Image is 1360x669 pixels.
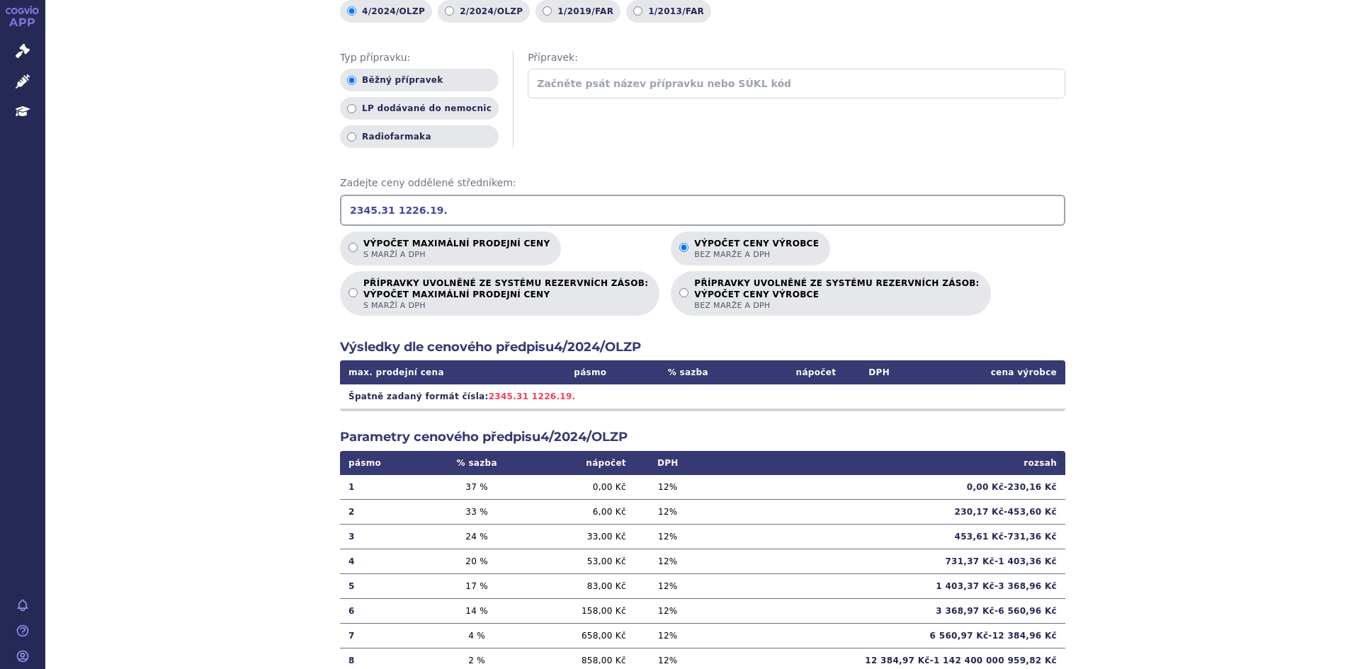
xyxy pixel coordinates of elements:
span: s marží a DPH [363,249,550,260]
input: 1/2019/FAR [543,6,552,16]
input: Začněte psát název přípravku nebo SÚKL kód [528,69,1065,98]
td: 6 560,97 Kč - 12 384,96 Kč [701,623,1065,648]
th: max. prodejní cena [340,360,545,384]
td: 0,00 Kč [527,475,635,500]
label: Běžný přípravek [340,69,499,91]
input: 2/2024/OLZP [445,6,454,16]
td: 6,00 Kč [527,499,635,524]
th: nápočet [527,451,635,475]
span: bez marže a DPH [694,300,979,311]
input: 1/2013/FAR [633,6,642,16]
td: 83,00 Kč [527,573,635,598]
p: Výpočet ceny výrobce [694,239,819,260]
th: pásmo [545,360,636,384]
th: DPH [635,451,701,475]
td: 453,61 Kč - 731,36 Kč [701,524,1065,549]
strong: VÝPOČET MAXIMÁLNÍ PRODEJNÍ CENY [363,289,648,300]
th: DPH [844,360,914,384]
label: Radiofarmaka [340,125,499,148]
td: 12 % [635,499,701,524]
td: 3 [340,524,426,549]
input: PŘÍPRAVKY UVOLNĚNÉ ZE SYSTÉMU REZERVNÍCH ZÁSOB:VÝPOČET MAXIMÁLNÍ PRODEJNÍ CENYs marží a DPH [348,288,358,297]
td: 37 % [426,475,527,500]
th: cena výrobce [914,360,1065,384]
label: LP dodávané do nemocnic [340,97,499,120]
span: s marží a DPH [363,300,648,311]
td: 1 403,37 Kč - 3 368,96 Kč [701,573,1065,598]
td: 33,00 Kč [527,524,635,549]
p: Výpočet maximální prodejní ceny [363,239,550,260]
th: % sazba [635,360,740,384]
td: 12 % [635,623,701,648]
input: Běžný přípravek [347,76,356,85]
span: Přípravek: [528,51,1065,65]
h2: Parametry cenového předpisu 4/2024/OLZP [340,428,1065,446]
td: 17 % [426,573,527,598]
td: 230,17 Kč - 453,60 Kč [701,499,1065,524]
strong: VÝPOČET CENY VÝROBCE [694,289,979,300]
input: LP dodávané do nemocnic [347,104,356,113]
td: 6 [340,598,426,623]
td: 2 [340,499,426,524]
td: 0,00 Kč - 230,16 Kč [701,475,1065,500]
input: PŘÍPRAVKY UVOLNĚNÉ ZE SYSTÉMU REZERVNÍCH ZÁSOB:VÝPOČET CENY VÝROBCEbez marže a DPH [679,288,688,297]
p: PŘÍPRAVKY UVOLNĚNÉ ZE SYSTÉMU REZERVNÍCH ZÁSOB: [363,278,648,311]
input: 4/2024/OLZP [347,6,356,16]
span: 2345.31 1226.19. [489,391,576,401]
td: 731,37 Kč - 1 403,36 Kč [701,549,1065,573]
td: 4 % [426,623,527,648]
h2: Výsledky dle cenového předpisu 4/2024/OLZP [340,338,1065,356]
input: Radiofarmaka [347,132,356,142]
td: 12 % [635,573,701,598]
span: bez marže a DPH [694,249,819,260]
th: nápočet [740,360,844,384]
td: 7 [340,623,426,648]
td: 14 % [426,598,527,623]
th: % sazba [426,451,527,475]
td: 3 368,97 Kč - 6 560,96 Kč [701,598,1065,623]
td: Špatně zadaný formát čísla: [340,384,1065,408]
td: 24 % [426,524,527,549]
td: 1 [340,475,426,500]
input: Zadejte ceny oddělené středníkem [340,195,1065,226]
span: Typ přípravku: [340,51,499,65]
input: Výpočet ceny výrobcebez marže a DPH [679,243,688,252]
td: 158,00 Kč [527,598,635,623]
td: 658,00 Kč [527,623,635,648]
td: 12 % [635,475,701,500]
td: 12 % [635,524,701,549]
th: pásmo [340,451,426,475]
input: Výpočet maximální prodejní cenys marží a DPH [348,243,358,252]
td: 4 [340,549,426,573]
td: 20 % [426,549,527,573]
th: rozsah [701,451,1065,475]
td: 33 % [426,499,527,524]
p: PŘÍPRAVKY UVOLNĚNÉ ZE SYSTÉMU REZERVNÍCH ZÁSOB: [694,278,979,311]
td: 12 % [635,598,701,623]
td: 5 [340,573,426,598]
td: 53,00 Kč [527,549,635,573]
span: Zadejte ceny oddělené středníkem: [340,176,1065,190]
td: 12 % [635,549,701,573]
